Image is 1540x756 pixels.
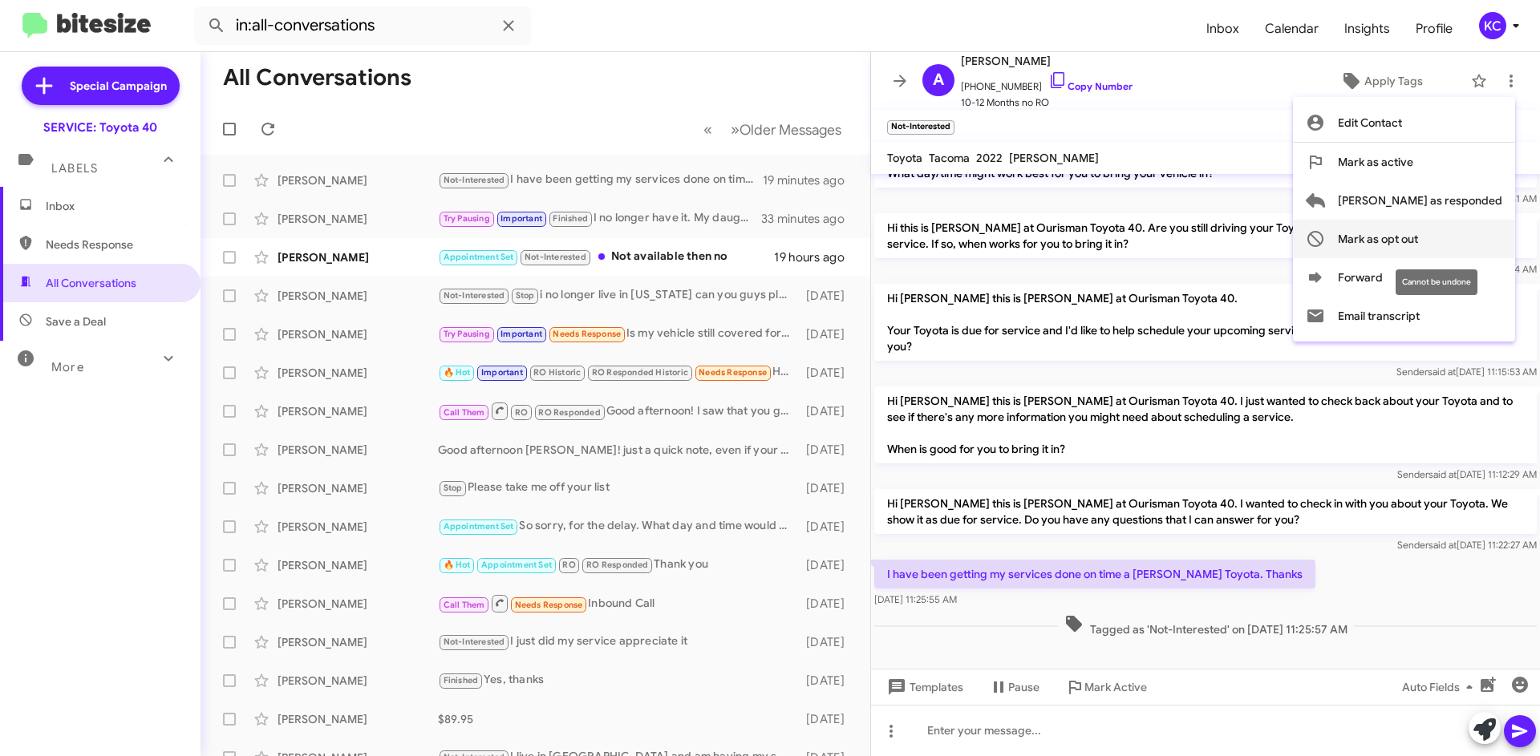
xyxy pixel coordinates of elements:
button: Email transcript [1293,297,1515,335]
button: Forward [1293,258,1515,297]
span: Mark as active [1338,143,1413,181]
span: [PERSON_NAME] as responded [1338,181,1502,220]
div: Cannot be undone [1396,269,1477,295]
span: Mark as opt out [1338,220,1418,258]
span: Edit Contact [1338,103,1402,142]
